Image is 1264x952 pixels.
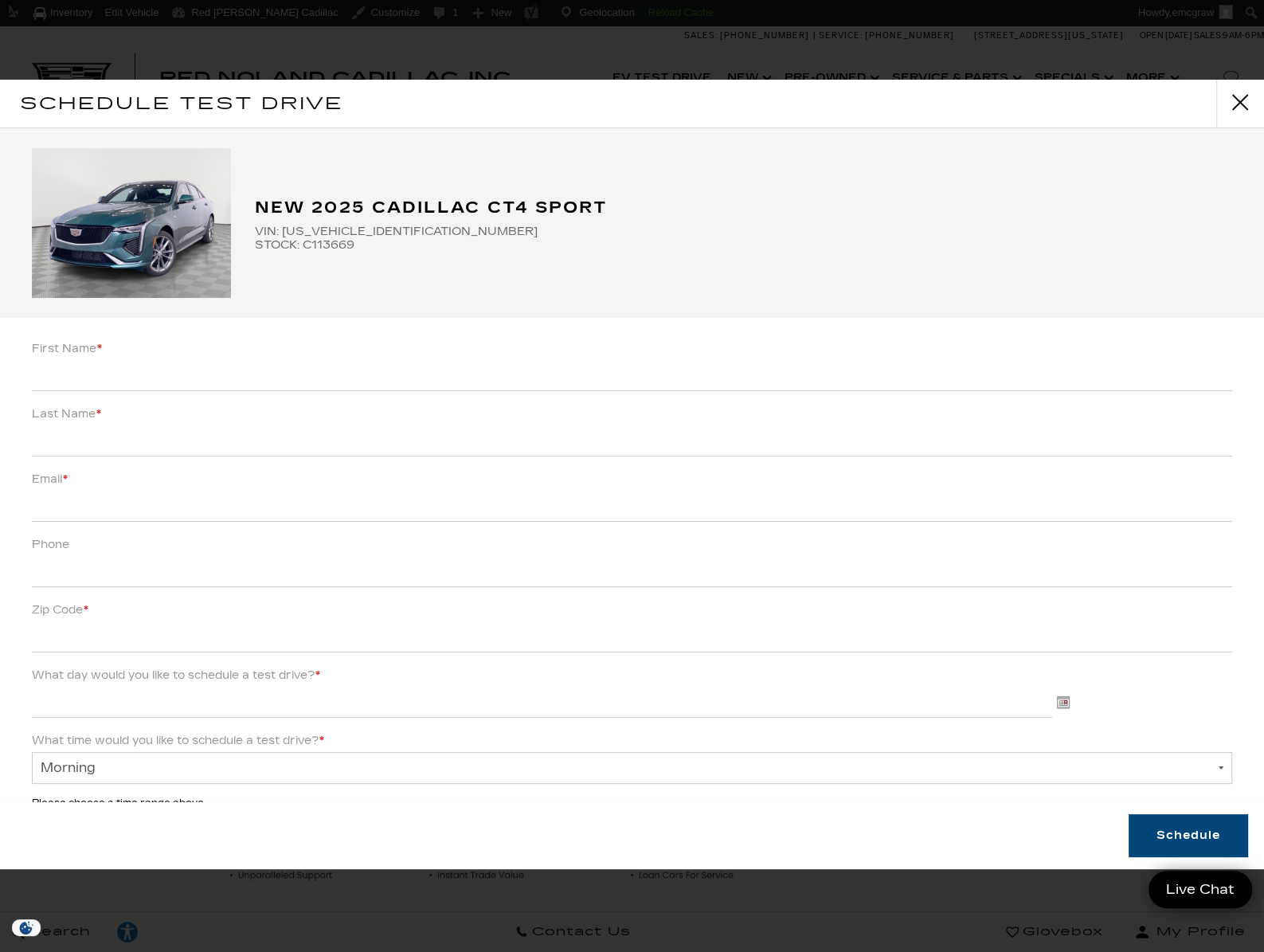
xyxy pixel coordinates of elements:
span: Live Chat [1158,880,1242,899]
button: close [1216,80,1264,127]
img: 2025 Cadillac CT4 Sport [32,148,231,298]
span: STOCK: C113669 [255,238,1232,252]
img: Opt-Out Icon [8,919,45,936]
section: Click to Open Cookie Consent Modal [8,919,45,936]
label: Zip Code [32,599,88,621]
img: ... [1056,696,1070,709]
a: Live Chat [1149,871,1252,908]
button: Schedule [1129,814,1248,857]
label: Email [32,468,68,491]
label: What time would you like to schedule a test drive? [32,730,324,752]
label: First Name [32,338,102,360]
h2: New 2025 Cadillac CT4 Sport [255,194,1232,221]
h2: Schedule Test Drive [20,91,344,117]
label: What day would you like to schedule a test drive? [32,664,320,687]
label: Phone [32,534,69,556]
span: VIN: [US_VEHICLE_IDENTIFICATION_NUMBER] [255,225,1232,238]
div: Please choose a time range above [32,792,204,814]
label: Last Name [32,403,101,425]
